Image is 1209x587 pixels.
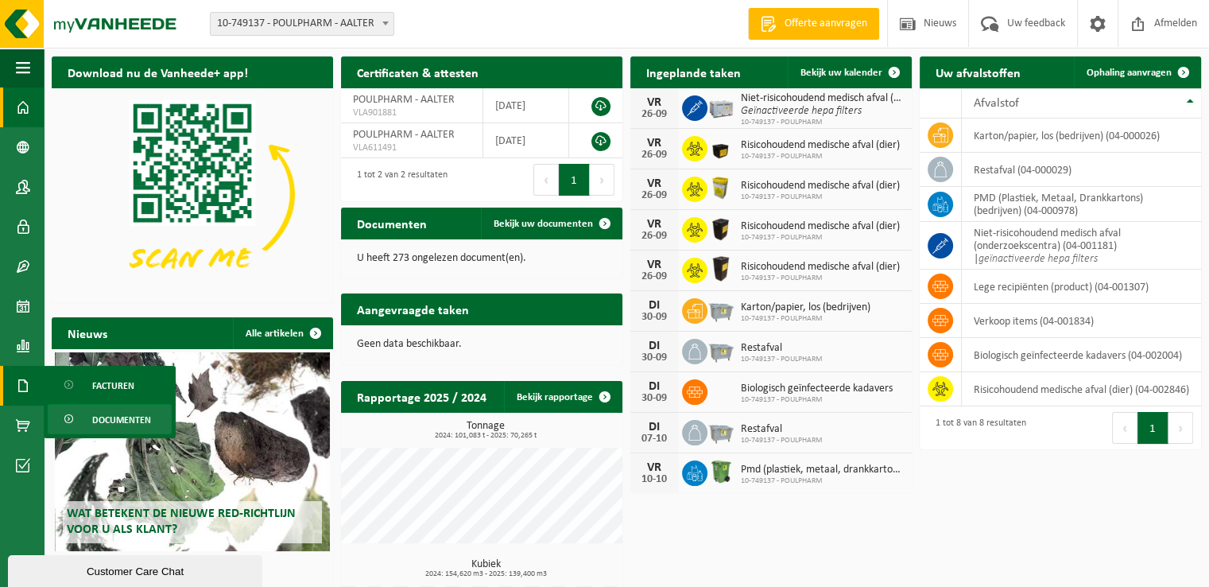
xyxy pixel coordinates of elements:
div: 30-09 [638,393,670,404]
div: 26-09 [638,190,670,201]
span: 10-749137 - POULPHARM - AALTER [211,13,393,35]
td: [DATE] [483,88,569,123]
div: DI [638,299,670,312]
img: WB-2500-GAL-GY-01 [707,296,734,323]
div: 26-09 [638,109,670,120]
img: WB-0370-HPE-GN-50 [707,458,734,485]
span: Risicohoudend medische afval (dier) [741,261,900,274]
a: Bekijk uw documenten [481,208,621,239]
h2: Certificaten & attesten [341,56,494,87]
span: 10-749137 - POULPHARM [741,476,904,486]
div: 1 tot 2 van 2 resultaten [349,162,448,197]
h2: Ingeplande taken [630,56,757,87]
span: Niet-risicohoudend medisch afval (onderzoekscentra) [741,92,904,105]
a: Bekijk rapportage [504,381,621,413]
button: Next [590,164,614,196]
div: 30-09 [638,312,670,323]
img: LP-SB-00060-HPE-51 [707,255,734,282]
span: Restafval [741,423,823,436]
span: 10-749137 - POULPHARM [741,395,893,405]
a: Alle artikelen [233,317,331,349]
h2: Download nu de Vanheede+ app! [52,56,264,87]
img: Download de VHEPlus App [52,88,333,300]
span: Documenten [92,405,151,435]
div: VR [638,137,670,150]
p: Geen data beschikbaar. [357,339,606,350]
img: PB-LB-0680-HPE-GY-11 [707,93,734,120]
div: VR [638,461,670,474]
a: Bekijk uw kalender [788,56,910,88]
span: Risicohoudend medische afval (dier) [741,139,900,152]
img: WB-2500-GAL-GY-01 [707,418,734,445]
h2: Documenten [341,208,443,239]
div: 26-09 [638,271,670,282]
span: 10-749137 - POULPHARM [741,118,904,127]
button: Next [1168,412,1193,444]
img: LP-SB-00050-HPE-51 [707,215,734,242]
span: 10-749137 - POULPHARM [741,152,900,161]
span: 10-749137 - POULPHARM [741,436,823,445]
span: Risicohoudend medische afval (dier) [741,220,900,233]
div: 26-09 [638,231,670,242]
span: POULPHARM - AALTER [353,129,455,141]
a: Facturen [48,370,172,400]
div: 26-09 [638,150,670,161]
td: verkoop items (04-001834) [962,304,1201,338]
td: risicohoudend medische afval (dier) (04-002846) [962,372,1201,406]
td: [DATE] [483,123,569,158]
span: VLA611491 [353,142,471,154]
button: Previous [1112,412,1137,444]
span: Bekijk uw documenten [494,219,593,229]
td: restafval (04-000029) [962,153,1201,187]
button: Previous [533,164,559,196]
img: LP-SB-00045-CRB-21 [707,174,734,201]
span: 10-749137 - POULPHARM [741,192,900,202]
p: U heeft 273 ongelezen document(en). [357,253,606,264]
td: PMD (Plastiek, Metaal, Drankkartons) (bedrijven) (04-000978) [962,187,1201,222]
span: Facturen [92,371,134,401]
span: Karton/papier, los (bedrijven) [741,301,870,314]
a: Wat betekent de nieuwe RED-richtlijn voor u als klant? [55,352,331,551]
div: VR [638,177,670,190]
td: Biologisch geïnfecteerde kadavers (04-002004) [962,338,1201,372]
span: Wat betekent de nieuwe RED-richtlijn voor u als klant? [67,507,296,535]
h2: Nieuws [52,317,123,348]
a: Offerte aanvragen [748,8,879,40]
span: 10-749137 - POULPHARM [741,314,870,324]
div: 30-09 [638,352,670,363]
span: Restafval [741,342,823,355]
span: 10-749137 - POULPHARM [741,355,823,364]
span: 10-749137 - POULPHARM - AALTER [210,12,394,36]
button: 1 [559,164,590,196]
span: Ophaling aanvragen [1087,68,1172,78]
span: 10-749137 - POULPHARM [741,233,900,243]
i: geïnactiveerde hepa filters [978,253,1098,265]
span: VLA901881 [353,107,471,119]
td: lege recipiënten (product) (04-001307) [962,270,1201,304]
div: VR [638,218,670,231]
a: Ophaling aanvragen [1074,56,1199,88]
h2: Aangevraagde taken [341,293,485,325]
div: DI [638,380,670,393]
h2: Uw afvalstoffen [920,56,1037,87]
img: LP-SB-00030-HPE-51 [707,134,734,161]
div: 1 tot 8 van 8 resultaten [928,410,1026,445]
td: niet-risicohoudend medisch afval (onderzoekscentra) (04-001181) | [962,222,1201,270]
div: DI [638,340,670,352]
span: Bekijk uw kalender [800,68,882,78]
div: 07-10 [638,433,670,445]
h3: Tonnage [349,421,622,440]
span: 2024: 154,620 m3 - 2025: 139,400 m3 [349,570,622,578]
span: Pmd (plastiek, metaal, drankkartons) (bedrijven) [741,464,904,476]
h2: Rapportage 2025 / 2024 [341,381,502,412]
i: Geïnactiveerde hepa filters [741,105,862,117]
iframe: chat widget [8,552,265,587]
span: POULPHARM - AALTER [353,94,455,106]
button: 1 [1137,412,1168,444]
span: Risicohoudend medische afval (dier) [741,180,900,192]
div: DI [638,421,670,433]
span: 10-749137 - POULPHARM [741,274,900,283]
span: 2024: 101,083 t - 2025: 70,265 t [349,432,622,440]
span: Biologisch geïnfecteerde kadavers [741,383,893,395]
